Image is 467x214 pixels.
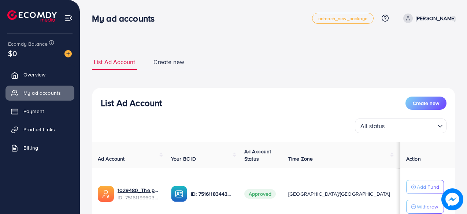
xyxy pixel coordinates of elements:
button: Add Fund [406,180,444,194]
p: ID: 7516118344312864769 [191,189,233,198]
span: Approved [244,189,276,199]
span: All status [359,121,386,131]
img: image [441,188,463,210]
span: Overview [23,71,45,78]
a: [PERSON_NAME] [400,14,455,23]
span: Product Links [23,126,55,133]
div: <span class='underline'>1029480_The primes Store Tiktok Ad Account_1749983053900</span></br>75161... [118,187,159,202]
p: Withdraw [417,202,438,211]
span: adreach_new_package [318,16,367,21]
input: Search for option [387,119,435,131]
a: Payment [5,104,74,119]
a: Product Links [5,122,74,137]
a: adreach_new_package [312,13,374,24]
img: image [64,50,72,57]
span: $0 [8,48,17,59]
a: Overview [5,67,74,82]
button: Create new [405,97,446,110]
p: Add Fund [417,183,439,191]
div: Search for option [355,119,446,133]
h3: My ad accounts [92,13,160,24]
a: Billing [5,140,74,155]
button: Withdraw [406,200,444,214]
a: 1029480_The primes Store Tiktok Ad Account_1749983053900 [118,187,159,194]
span: List Ad Account [94,58,135,66]
span: Billing [23,144,38,151]
img: ic-ba-acc.ded83a64.svg [171,186,187,202]
span: Payment [23,108,44,115]
img: logo [7,10,57,22]
span: My ad accounts [23,89,61,97]
p: [PERSON_NAME] [416,14,455,23]
span: Ecomdy Balance [8,40,48,48]
span: Create new [153,58,184,66]
a: My ad accounts [5,86,74,100]
span: Your BC ID [171,155,196,162]
span: ID: 7516119960360484880 [118,194,159,201]
img: menu [64,14,73,22]
span: Action [406,155,421,162]
span: Create new [413,100,439,107]
h3: List Ad Account [101,98,162,108]
span: Ad Account [98,155,125,162]
span: Ad Account Status [244,148,271,162]
span: [GEOGRAPHIC_DATA]/[GEOGRAPHIC_DATA] [288,190,390,198]
span: Time Zone [288,155,313,162]
img: ic-ads-acc.e4c84228.svg [98,186,114,202]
